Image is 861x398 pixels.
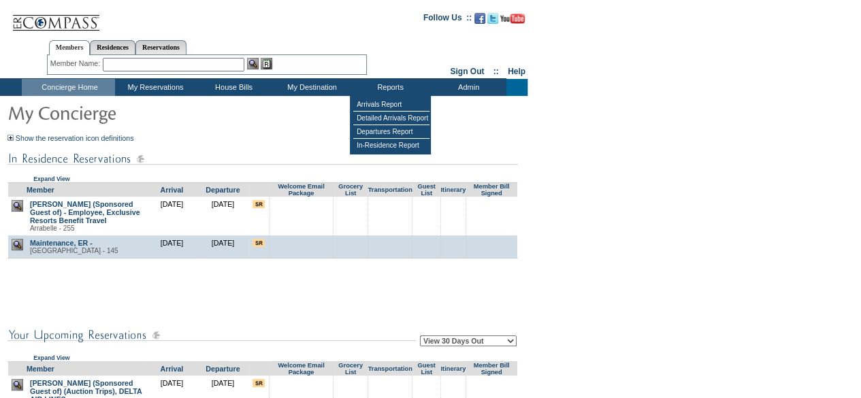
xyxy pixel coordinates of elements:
td: Detailed Arrivals Report [353,112,429,125]
td: Concierge Home [22,79,115,96]
img: Reservations [261,58,272,69]
img: blank.gif [426,379,427,380]
img: Follow us on Twitter [487,13,498,24]
img: blank.gif [453,379,453,380]
a: Members [49,40,91,55]
a: Guest List [417,183,435,197]
a: Member Bill Signed [474,362,510,376]
a: Reservations [135,40,186,54]
a: Transportation [368,186,412,193]
img: Compass Home [12,3,100,31]
td: In-Residence Report [353,139,429,152]
a: Arrival [161,186,184,194]
a: Subscribe to our YouTube Channel [500,17,525,25]
a: [PERSON_NAME] (Sponsored Guest of) - Employee, Exclusive Resorts Benefit Travel [30,200,140,225]
a: Grocery List [338,362,363,376]
td: Departures Report [353,125,429,139]
img: Show the reservation icon definitions [7,135,14,141]
img: subTtlConUpcomingReservatio.gif [7,327,416,344]
a: Guest List [417,362,435,376]
td: [DATE] [146,197,197,235]
img: blank.gif [453,200,453,201]
a: Residences [90,40,135,54]
td: Follow Us :: [423,12,472,28]
img: blank.gif [390,379,391,380]
a: Expand View [33,176,69,182]
input: There are special requests for this reservation! [253,379,265,387]
td: [DATE] [197,235,248,259]
img: Subscribe to our YouTube Channel [500,14,525,24]
input: There are special requests for this reservation! [253,239,265,247]
div: Member Name: [50,58,103,69]
span: [GEOGRAPHIC_DATA] - 145 [30,247,118,254]
a: Departure [206,365,240,373]
a: Welcome Email Package [278,183,324,197]
a: Itinerary [440,365,466,372]
td: [DATE] [146,235,197,259]
td: Admin [428,79,506,96]
a: Itinerary [440,186,466,193]
a: Maintenance, ER - [30,239,93,247]
a: Arrival [161,365,184,373]
a: Welcome Email Package [278,362,324,376]
a: Departure [206,186,240,194]
span: :: [493,67,499,76]
a: Sign Out [450,67,484,76]
td: Reports [350,79,428,96]
input: There are special requests for this reservation! [253,200,265,208]
img: view [12,239,23,250]
td: My Reservations [115,79,193,96]
img: blank.gif [390,200,391,201]
img: blank.gif [491,379,492,380]
a: Follow us on Twitter [487,17,498,25]
img: view [12,200,23,212]
img: Become our fan on Facebook [474,13,485,24]
img: blank.gif [491,200,492,201]
a: Member [27,186,54,194]
a: Show the reservation icon definitions [16,134,134,142]
a: Help [508,67,525,76]
td: My Destination [272,79,350,96]
a: Grocery List [338,183,363,197]
a: Expand View [33,354,69,361]
td: Arrivals Report [353,98,429,112]
a: Transportation [368,365,412,372]
img: View [247,58,259,69]
a: Member Bill Signed [474,183,510,197]
img: blank.gif [351,379,351,380]
td: House Bills [193,79,272,96]
img: view [12,379,23,391]
td: [DATE] [197,197,248,235]
span: Arrabelle - 255 [30,225,75,232]
img: blank.gif [351,200,351,201]
a: Become our fan on Facebook [474,17,485,25]
img: blank.gif [426,200,427,201]
a: Member [27,365,54,373]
